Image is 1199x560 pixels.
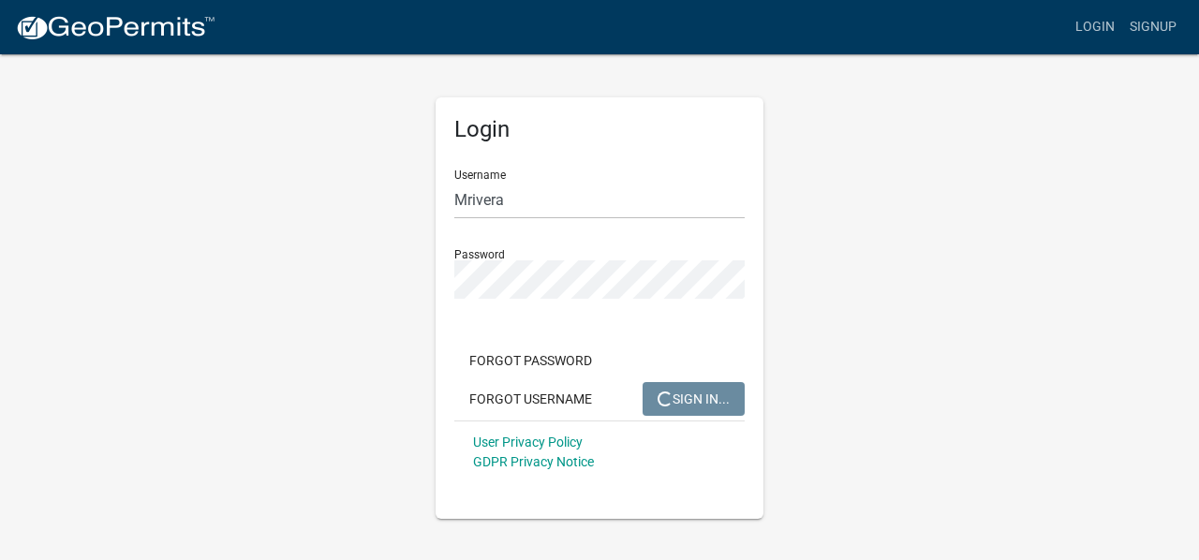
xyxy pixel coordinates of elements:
a: Signup [1122,9,1184,45]
span: SIGN IN... [658,391,730,405]
a: GDPR Privacy Notice [473,454,594,469]
a: User Privacy Policy [473,435,583,449]
h5: Login [454,116,745,143]
button: Forgot Password [454,344,607,377]
button: Forgot Username [454,382,607,416]
button: SIGN IN... [643,382,745,416]
a: Login [1068,9,1122,45]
